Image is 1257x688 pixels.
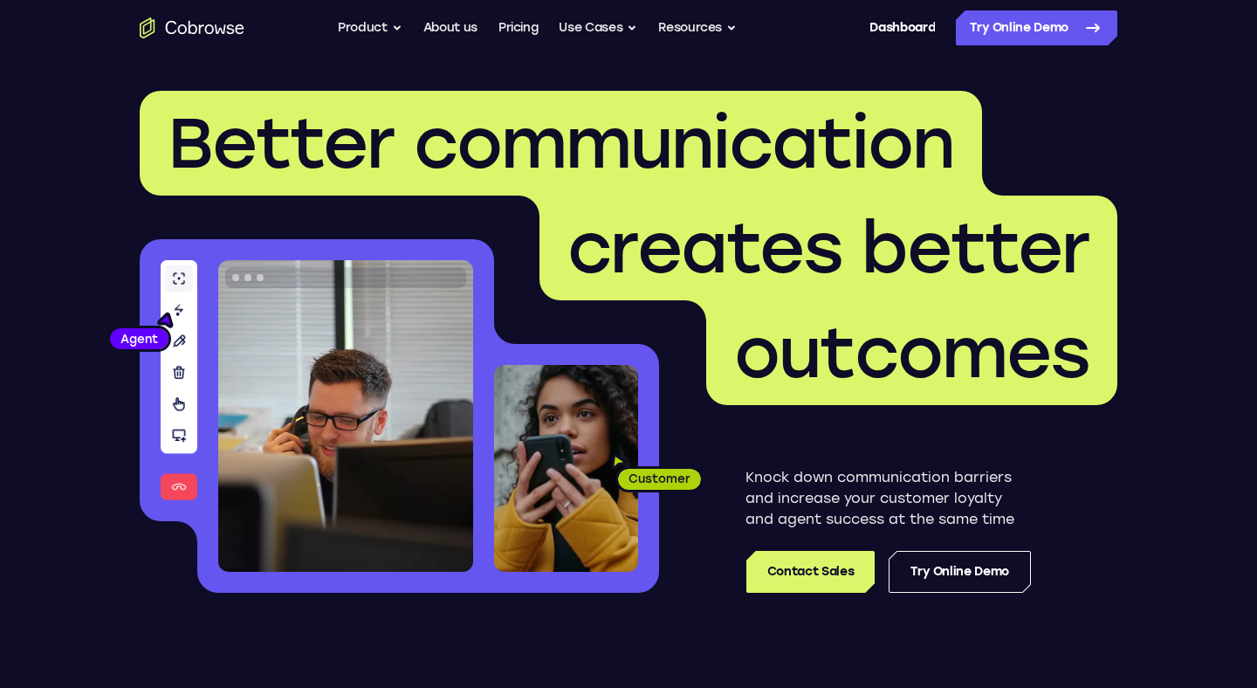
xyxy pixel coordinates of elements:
a: Pricing [498,10,539,45]
img: A customer support agent talking on the phone [218,260,473,572]
span: outcomes [734,311,1089,395]
a: About us [423,10,477,45]
a: Dashboard [869,10,935,45]
span: creates better [567,206,1089,290]
span: Better communication [168,101,954,185]
a: Contact Sales [746,551,875,593]
button: Product [338,10,402,45]
a: Go to the home page [140,17,244,38]
a: Try Online Demo [889,551,1031,593]
img: A customer holding their phone [494,365,638,572]
p: Knock down communication barriers and increase your customer loyalty and agent success at the sam... [745,467,1031,530]
button: Resources [658,10,737,45]
button: Use Cases [559,10,637,45]
a: Try Online Demo [956,10,1117,45]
